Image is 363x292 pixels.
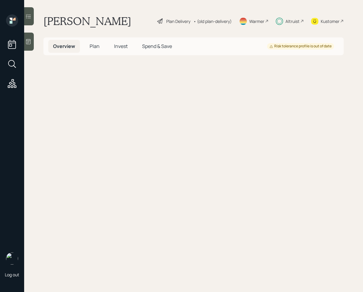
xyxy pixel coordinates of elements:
span: Overview [53,43,75,49]
div: Plan Delivery [166,18,190,24]
div: Warmer [249,18,264,24]
span: Invest [114,43,128,49]
span: Spend & Save [142,43,172,49]
div: • (old plan-delivery) [193,18,232,24]
h1: [PERSON_NAME] [43,14,131,28]
div: Altruist [285,18,300,24]
span: Plan [90,43,100,49]
div: Kustomer [321,18,339,24]
div: Log out [5,272,19,278]
div: Risk tolerance profile is out of date [269,44,332,49]
img: retirable_logo.png [6,252,18,265]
